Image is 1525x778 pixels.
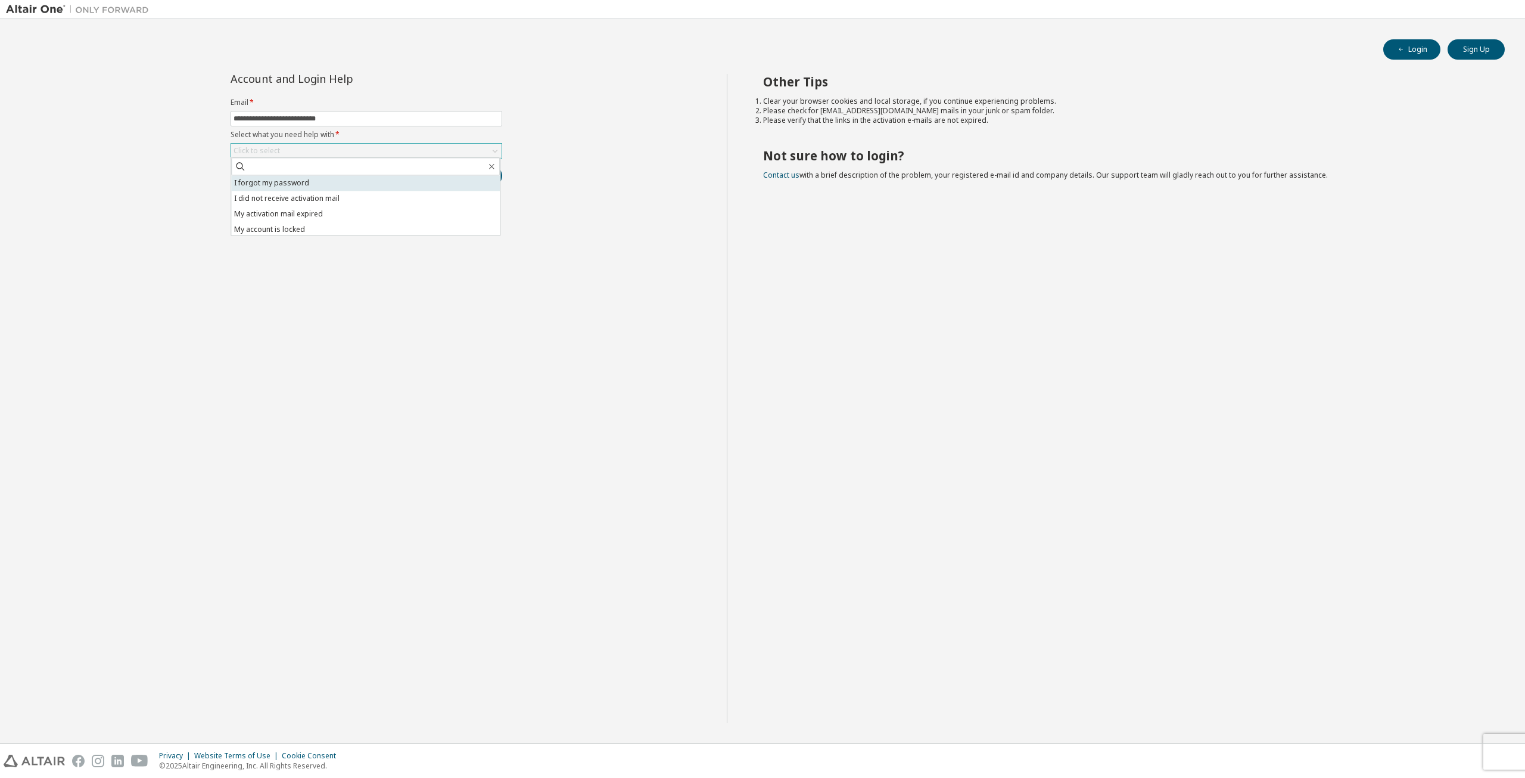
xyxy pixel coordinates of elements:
[1383,39,1440,60] button: Login
[763,116,1484,125] li: Please verify that the links in the activation e-mails are not expired.
[231,98,502,107] label: Email
[231,74,448,83] div: Account and Login Help
[763,97,1484,106] li: Clear your browser cookies and local storage, if you continue experiencing problems.
[194,751,282,761] div: Website Terms of Use
[763,170,799,180] a: Contact us
[4,755,65,767] img: altair_logo.svg
[111,755,124,767] img: linkedin.svg
[763,148,1484,163] h2: Not sure how to login?
[1448,39,1505,60] button: Sign Up
[159,761,343,771] p: © 2025 Altair Engineering, Inc. All Rights Reserved.
[763,106,1484,116] li: Please check for [EMAIL_ADDRESS][DOMAIN_NAME] mails in your junk or spam folder.
[6,4,155,16] img: Altair One
[231,175,500,191] li: I forgot my password
[231,144,502,158] div: Click to select
[231,130,502,140] label: Select what you need help with
[72,755,85,767] img: facebook.svg
[234,146,280,156] div: Click to select
[282,751,343,761] div: Cookie Consent
[159,751,194,761] div: Privacy
[131,755,148,767] img: youtube.svg
[763,74,1484,89] h2: Other Tips
[763,170,1328,180] span: with a brief description of the problem, your registered e-mail id and company details. Our suppo...
[92,755,104,767] img: instagram.svg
